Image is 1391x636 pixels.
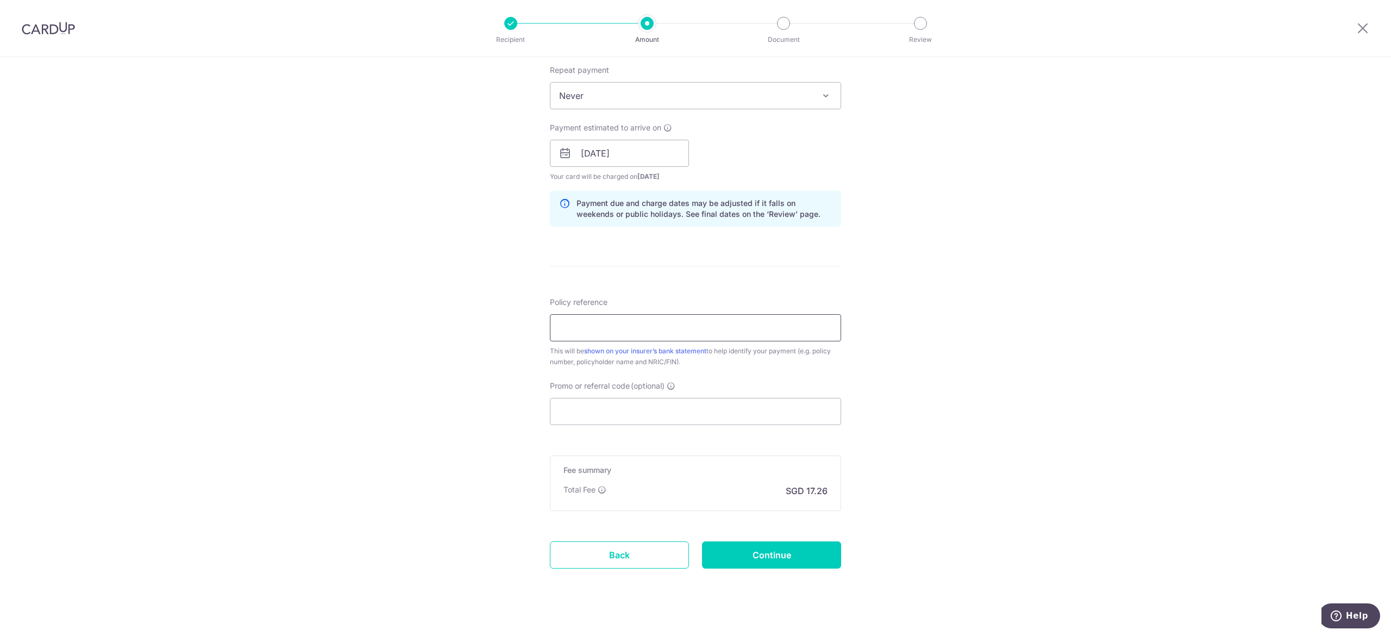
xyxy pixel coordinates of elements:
input: DD / MM / YYYY [550,140,689,167]
span: Never [550,83,841,109]
img: CardUp [22,22,75,35]
div: This will be to help identify your payment (e.g. policy number, policyholder name and NRIC/FIN). [550,346,841,367]
span: Never [550,82,841,109]
span: Promo or referral code [550,381,630,391]
p: Payment due and charge dates may be adjusted if it falls on weekends or public holidays. See fina... [577,198,832,220]
label: Policy reference [550,297,607,308]
p: SGD 17.26 [786,484,828,497]
span: Your card will be charged on [550,171,689,182]
p: Recipient [471,34,551,45]
p: Document [743,34,824,45]
h5: Fee summary [563,465,828,476]
iframe: Opens a widget where you can find more information [1321,603,1380,631]
input: Continue [702,541,841,569]
a: Back [550,541,689,569]
p: Review [880,34,961,45]
span: (optional) [631,381,665,391]
p: Total Fee [563,484,596,495]
p: Amount [607,34,687,45]
a: shown on your insurer’s bank statement [584,347,706,355]
span: Payment estimated to arrive on [550,122,661,133]
span: [DATE] [637,172,660,180]
label: Repeat payment [550,65,609,76]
